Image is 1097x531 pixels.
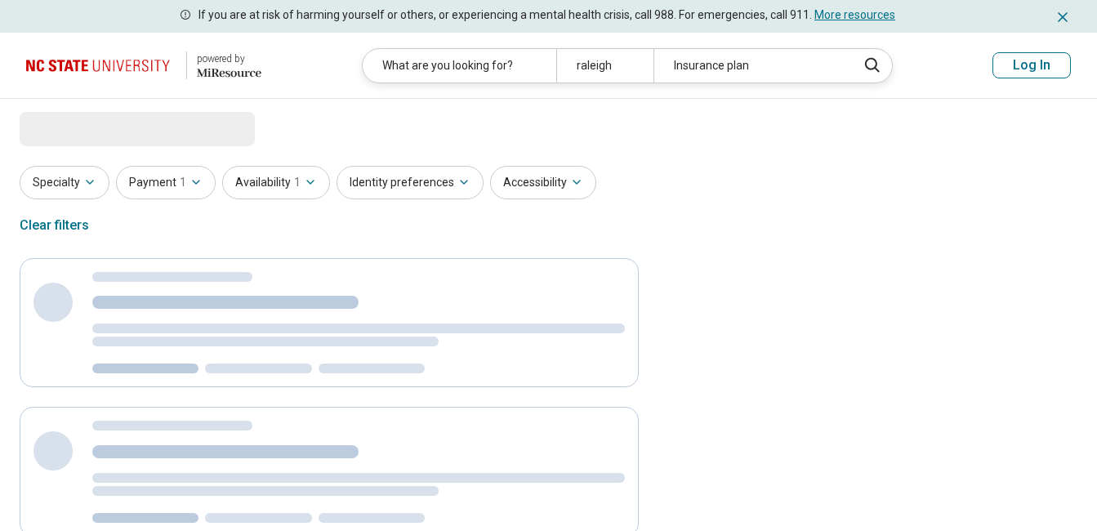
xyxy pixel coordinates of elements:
[556,49,653,83] div: raleigh
[20,206,89,245] div: Clear filters
[814,8,895,21] a: More resources
[222,166,330,199] button: Availability1
[116,166,216,199] button: Payment1
[198,7,895,24] p: If you are at risk of harming yourself or others, or experiencing a mental health crisis, call 98...
[20,166,109,199] button: Specialty
[294,174,301,191] span: 1
[992,52,1071,78] button: Log In
[490,166,596,199] button: Accessibility
[20,112,157,145] span: Loading...
[1055,7,1071,26] button: Dismiss
[363,49,556,83] div: What are you looking for?
[337,166,484,199] button: Identity preferences
[197,51,261,66] div: powered by
[653,49,847,83] div: Insurance plan
[26,46,176,85] img: North Carolina State University
[180,174,186,191] span: 1
[26,46,261,85] a: North Carolina State University powered by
